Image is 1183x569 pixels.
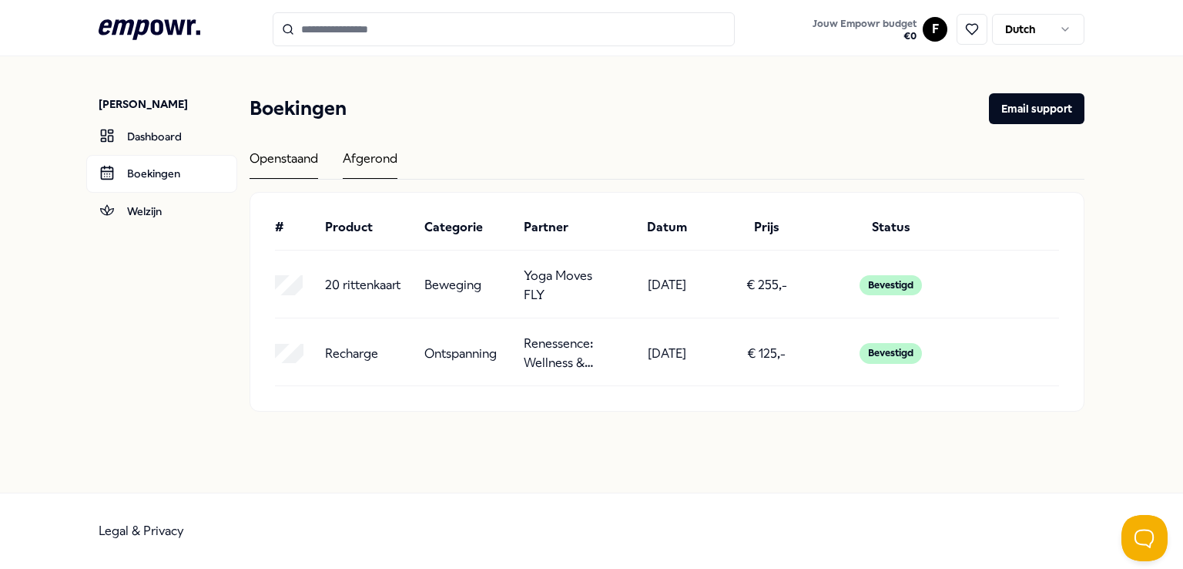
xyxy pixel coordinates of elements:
button: Email support [989,93,1084,124]
a: Jouw Empowr budget€0 [806,13,923,45]
p: Yoga Moves FLY [524,266,611,305]
div: # [275,217,313,237]
h1: Boekingen [250,93,347,124]
a: Welzijn [86,193,237,230]
div: Bevestigd [860,275,922,295]
p: Renessence: Wellness & Mindfulness [524,334,611,373]
p: [PERSON_NAME] [99,96,237,112]
span: Jouw Empowr budget [813,18,917,30]
a: Dashboard [86,118,237,155]
button: Jouw Empowr budget€0 [809,15,920,45]
div: Prijs [723,217,810,237]
p: Ontspanning [424,344,497,364]
p: € 255,- [746,275,787,295]
p: Recharge [325,344,378,364]
div: Categorie [424,217,511,237]
a: Boekingen [86,155,237,192]
iframe: Help Scout Beacon - Open [1121,515,1168,561]
div: Product [325,217,412,237]
p: [DATE] [648,275,686,295]
p: [DATE] [648,344,686,364]
p: € 125,- [747,344,786,364]
div: Afgerond [343,149,397,179]
p: 20 rittenkaart [325,275,400,295]
p: Beweging [424,275,481,295]
a: Legal & Privacy [99,524,184,538]
div: Status [823,217,960,237]
button: F [923,17,947,42]
input: Search for products, categories or subcategories [273,12,735,46]
div: Bevestigd [860,343,922,363]
div: Partner [524,217,611,237]
div: Datum [623,217,710,237]
span: € 0 [813,30,917,42]
div: Openstaand [250,149,318,179]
